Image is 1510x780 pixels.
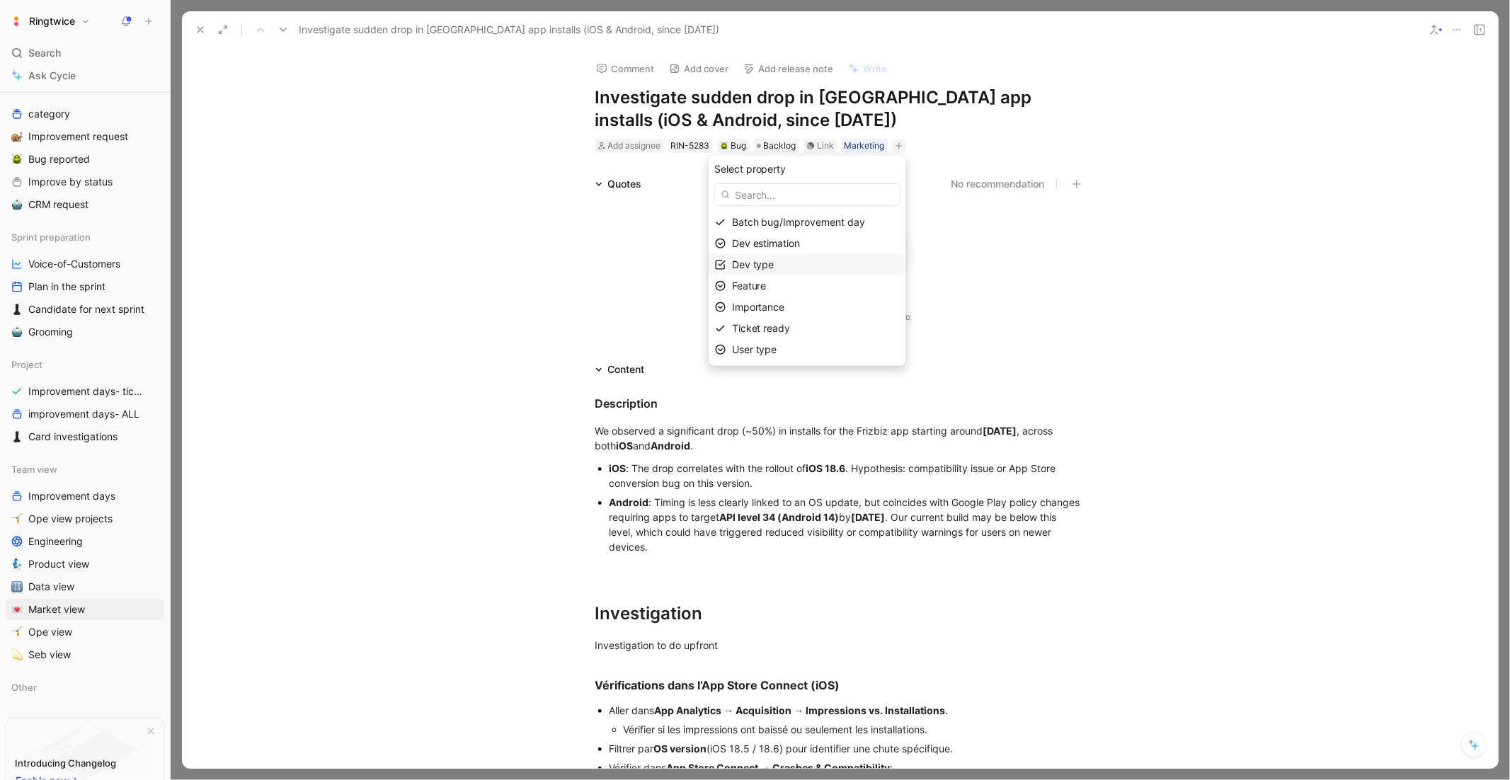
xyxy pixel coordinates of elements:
span: Feature [732,280,767,292]
span: Importance [732,301,785,313]
span: User type [732,343,777,355]
input: Search... [714,183,900,206]
span: Dev estimation [732,237,801,249]
span: Batch bug/Improvement day [732,216,866,228]
span: Ticket ready [732,322,791,334]
span: Select property [714,161,787,178]
span: Dev type [732,258,774,270]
